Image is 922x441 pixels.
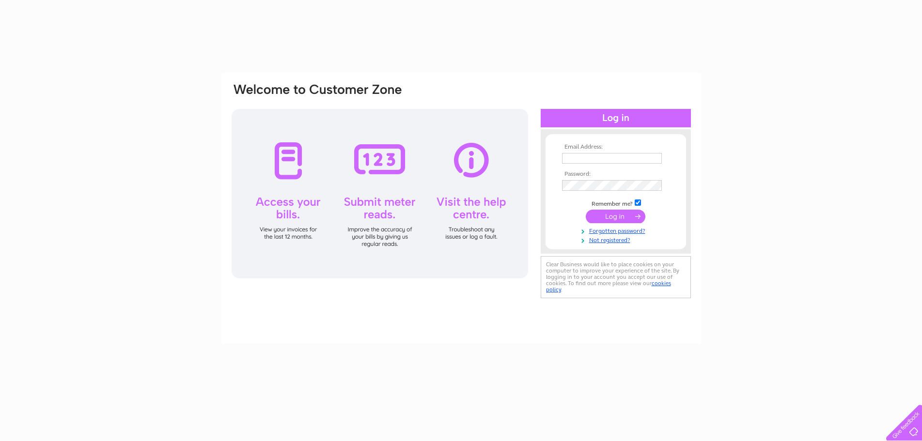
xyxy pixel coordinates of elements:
th: Email Address: [560,144,672,151]
a: cookies policy [546,280,671,293]
div: Clear Business would like to place cookies on your computer to improve your experience of the sit... [541,256,691,298]
td: Remember me? [560,198,672,208]
a: Forgotten password? [562,226,672,235]
th: Password: [560,171,672,178]
input: Submit [586,210,645,223]
a: Not registered? [562,235,672,244]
